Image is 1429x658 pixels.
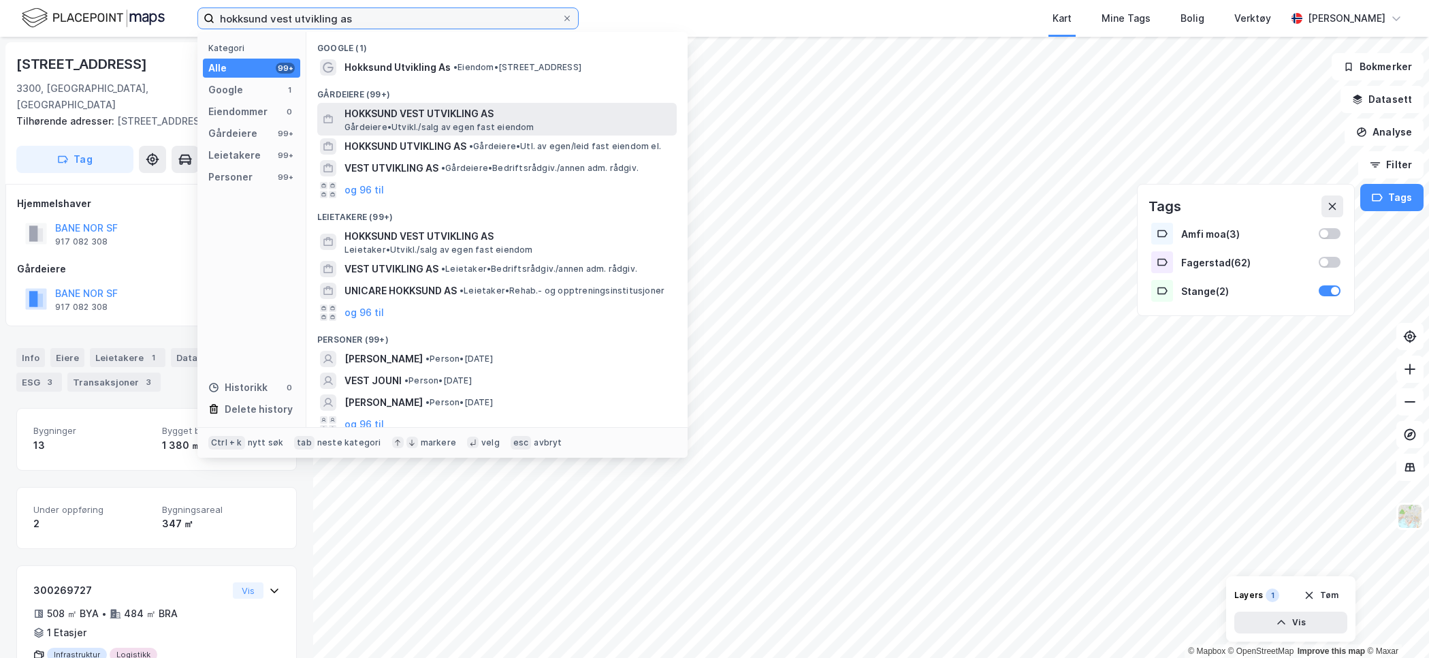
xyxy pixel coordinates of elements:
div: 3300, [GEOGRAPHIC_DATA], [GEOGRAPHIC_DATA] [16,80,221,113]
div: Kategori [208,43,300,53]
span: Bygget bygningsområde [162,425,280,437]
div: [PERSON_NAME] [1308,10,1385,27]
button: Filter [1358,151,1424,178]
span: • [441,163,445,173]
div: neste kategori [317,437,381,448]
div: ESG [16,373,62,392]
div: Fagerstad ( 62 ) [1181,257,1311,268]
button: Tags [1360,184,1424,211]
div: Eiendommer [208,104,268,120]
span: Tilhørende adresser: [16,115,117,127]
span: Gårdeiere • Utvikl./salg av egen fast eiendom [344,122,534,133]
span: Person • [DATE] [426,397,493,408]
div: Bolig [1181,10,1204,27]
span: • [441,264,445,274]
button: Analyse [1345,119,1424,146]
div: 484 ㎡ BRA [124,606,178,622]
div: Tags [1149,195,1181,217]
div: 0 [284,106,295,117]
span: Leietaker • Rehab.- og opptreningsinstitusjoner [460,285,664,296]
button: og 96 til [344,304,384,321]
input: Søk på adresse, matrikkel, gårdeiere, leietakere eller personer [214,8,562,29]
span: Person • [DATE] [404,375,472,386]
div: Google (1) [306,32,688,57]
div: [STREET_ADDRESS] [16,113,286,129]
div: Leietakere [208,147,261,163]
div: 2 [33,516,151,532]
iframe: Chat Widget [1361,593,1429,658]
div: Google [208,82,243,98]
div: 1 [146,351,160,364]
div: Gårdeiere [17,261,296,277]
div: [STREET_ADDRESS] [16,53,150,75]
div: Transaksjoner [67,373,161,392]
img: logo.f888ab2527a4732fd821a326f86c7f29.svg [22,6,165,30]
span: Bygninger [33,425,151,437]
img: Z [1397,503,1423,529]
div: Leietakere [90,348,165,367]
div: 99+ [276,150,295,161]
span: • [453,62,457,72]
div: Kart [1053,10,1072,27]
div: Amfi moa ( 3 ) [1181,228,1311,240]
div: 1 Etasjer [47,625,86,641]
div: 1 [1266,589,1279,602]
span: [PERSON_NAME] [344,351,423,367]
div: esc [511,436,532,450]
div: Historikk [208,379,268,396]
button: Datasett [1340,86,1424,113]
div: Kontrollprogram for chat [1361,593,1429,658]
span: • [404,375,408,386]
div: Info [16,348,45,367]
span: HOKKSUND VEST UTVIKLING AS [344,228,671,245]
div: Alle [208,60,227,76]
span: VEST UTVIKLING AS [344,160,438,176]
div: 99+ [276,128,295,139]
span: • [426,397,430,407]
a: OpenStreetMap [1228,646,1294,656]
span: Under oppføring [33,504,151,516]
button: Tøm [1295,584,1347,606]
span: • [426,354,430,364]
span: Person • [DATE] [426,354,493,364]
div: Gårdeiere (99+) [306,78,688,103]
div: Delete history [225,401,293,418]
div: 300269727 [33,582,227,599]
span: VEST UTVIKLING AS [344,261,438,277]
div: Personer (99+) [306,324,688,348]
div: Personer [208,169,253,185]
div: avbryt [534,437,562,448]
div: 917 082 308 [55,302,108,313]
span: [PERSON_NAME] [344,394,423,411]
div: 99+ [276,63,295,74]
div: 3 [43,375,57,389]
span: • [469,141,473,151]
span: Leietaker • Utvikl./salg av egen fast eiendom [344,245,533,255]
div: Layers [1234,590,1263,601]
div: Eiere [50,348,84,367]
span: • [460,285,464,296]
div: • [101,608,107,619]
div: Datasett [171,348,238,367]
span: VEST JOUNI [344,373,402,389]
div: 508 ㎡ BYA [47,606,99,622]
div: Leietakere (99+) [306,201,688,225]
div: markere [421,437,456,448]
span: Gårdeiere • Bedriftsrådgiv./annen adm. rådgiv. [441,163,639,174]
div: tab [294,436,315,450]
span: Hokksund Utvikling As [344,59,451,76]
button: Vis [1234,612,1347,633]
div: 917 082 308 [55,236,108,247]
div: 99+ [276,172,295,183]
div: Mine Tags [1102,10,1151,27]
span: Bygningsareal [162,504,280,516]
div: Hjemmelshaver [17,195,296,212]
span: HOKKSUND UTVIKLING AS [344,138,466,155]
button: Tag [16,146,133,173]
div: Gårdeiere [208,125,257,142]
span: Eiendom • [STREET_ADDRESS] [453,62,581,73]
span: HOKKSUND VEST UTVIKLING AS [344,106,671,122]
div: Stange ( 2 ) [1181,285,1311,297]
div: nytt søk [248,437,284,448]
a: Improve this map [1298,646,1365,656]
